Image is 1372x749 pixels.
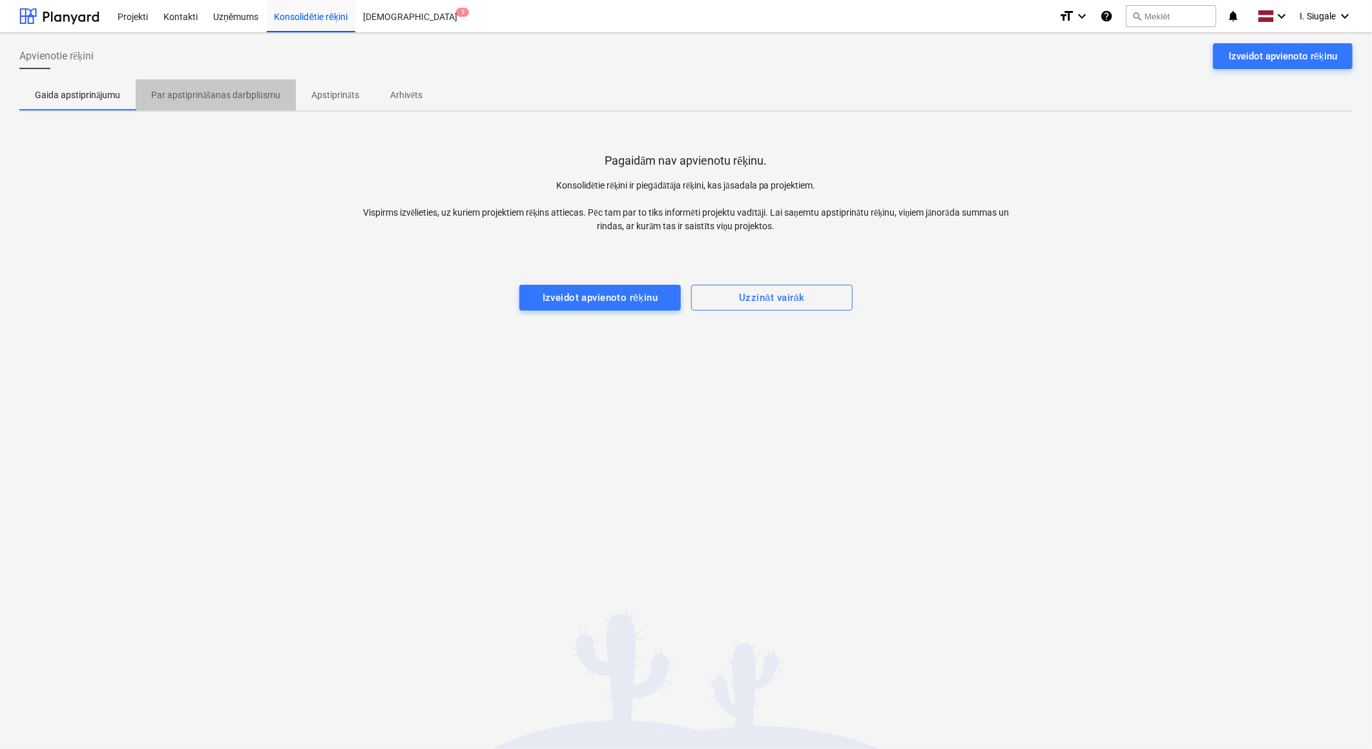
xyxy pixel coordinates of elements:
[311,88,359,102] p: Apstiprināts
[691,285,853,311] button: Uzzināt vairāk
[390,88,422,102] p: Arhivēts
[1307,687,1372,749] iframe: Chat Widget
[1227,8,1240,24] i: notifications
[519,285,681,311] button: Izveidot apvienoto rēķinu
[1274,8,1289,24] i: keyboard_arrow_down
[1337,8,1353,24] i: keyboard_arrow_down
[1213,43,1353,69] button: Izveidot apvienoto rēķinu
[1126,5,1216,27] button: Meklēt
[353,179,1019,233] p: Konsolidētie rēķini ir piegādātāja rēķini, kas jāsadala pa projektiem. Vispirms izvēlieties, uz k...
[1074,8,1090,24] i: keyboard_arrow_down
[1100,8,1113,24] i: Zināšanu pamats
[1229,48,1337,65] div: Izveidot apvienoto rēķinu
[739,289,805,306] div: Uzzināt vairāk
[1059,8,1074,24] i: format_size
[151,88,280,102] p: Par apstiprināšanas darbplūsmu
[543,289,658,306] div: Izveidot apvienoto rēķinu
[1132,11,1142,21] span: search
[19,48,94,64] span: Apvienotie rēķini
[605,153,767,169] p: Pagaidām nav apvienotu rēķinu.
[1300,11,1336,21] span: I. Siugale
[35,88,120,102] p: Gaida apstiprinājumu
[456,8,469,17] span: 3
